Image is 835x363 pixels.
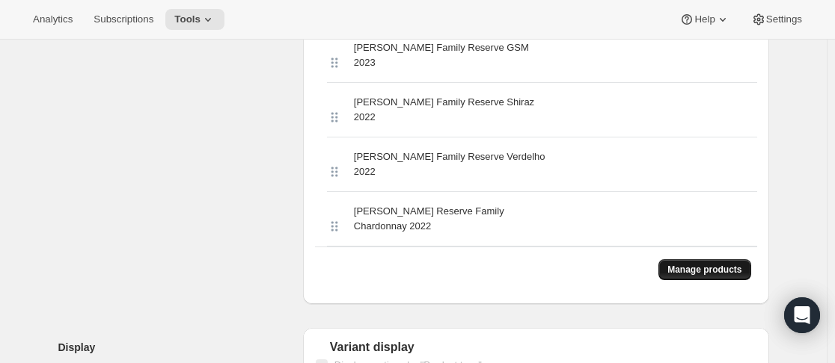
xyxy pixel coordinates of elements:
h2: Display [58,340,279,355]
span: [PERSON_NAME] Family Reserve Shiraz 2022 [354,95,546,125]
span: Subscriptions [94,13,153,25]
span: Help [694,13,715,25]
button: Manage products [658,259,750,280]
button: Subscriptions [85,9,162,30]
span: Settings [766,13,802,25]
button: Settings [742,9,811,30]
button: Tools [165,9,224,30]
span: Tools [174,13,201,25]
span: Manage products [667,264,741,276]
button: Help [670,9,738,30]
span: Analytics [33,13,73,25]
span: [PERSON_NAME] Reserve Family Chardonnay 2022 [354,204,546,234]
div: Variant display [315,340,757,355]
span: [PERSON_NAME] Family Reserve Verdelho 2022 [354,149,546,179]
span: [PERSON_NAME] Family Reserve GSM 2023 [354,40,546,70]
button: Analytics [24,9,82,30]
div: Open Intercom Messenger [784,297,820,333]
